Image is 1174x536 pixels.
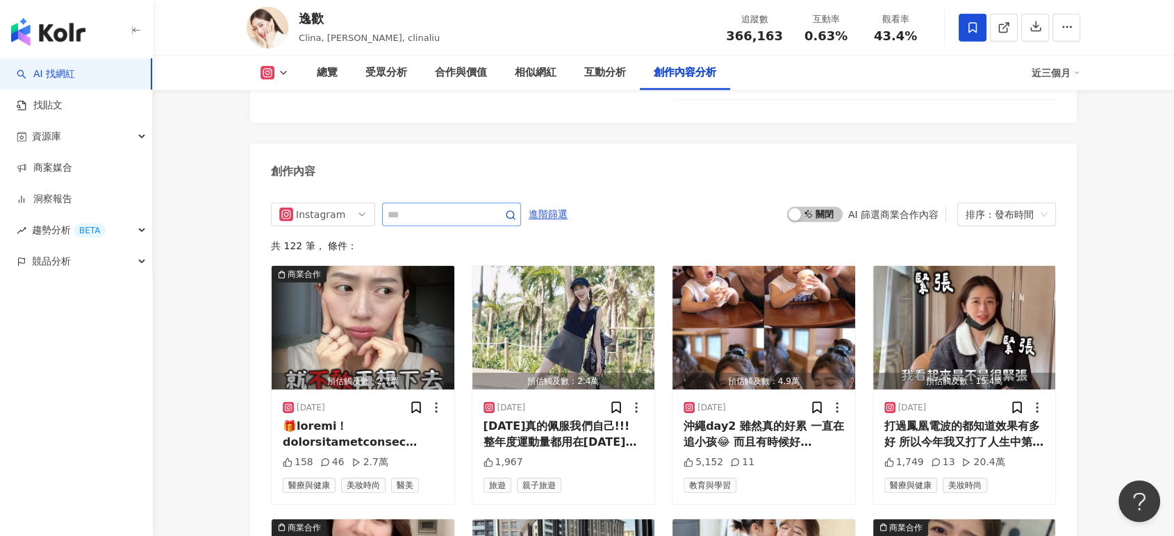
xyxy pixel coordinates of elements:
span: 醫療與健康 [283,478,336,493]
span: 競品分析 [32,246,71,277]
button: 商業合作預估觸及數：2.7萬 [272,266,454,390]
a: searchAI 找網紅 [17,67,75,81]
img: post-image [873,266,1056,390]
div: 合作與價值 [435,65,487,81]
img: post-image [472,266,655,390]
div: AI 篩選商業合作內容 [848,209,939,220]
span: 醫美 [391,478,419,493]
span: 親子旅遊 [517,478,561,493]
iframe: Help Scout Beacon - Open [1118,480,1160,522]
div: 相似網紅 [515,65,556,81]
div: 158 [283,455,313,469]
div: 創作內容 [271,164,315,179]
span: 美妝時尚 [943,478,987,493]
a: 洞察報告 [17,192,72,206]
img: post-image [272,266,454,390]
div: 互動分析 [584,65,626,81]
div: 創作內容分析 [654,65,716,81]
div: [DATE]真的佩服我們自己!!! 整年度運動量都用在[DATE]了!! 一早先趕車去美麗海水族館（熱瘋 中途吃中餐後 去了一個恐龍公園 去完又覺得是不是該去一下junglia才不虛此行？ 結果... [483,419,644,450]
div: Instagram [296,203,341,226]
div: BETA [74,224,106,237]
span: 43.4% [874,29,917,43]
a: 找貼文 [17,99,63,112]
div: 1,749 [884,455,924,469]
div: 13 [931,455,955,469]
div: 逸歡 [299,10,440,27]
img: post-image [672,266,855,390]
div: 2.7萬 [352,455,388,469]
div: 觀看率 [869,12,922,26]
div: [DATE] [497,402,526,414]
span: 0.63% [804,29,848,43]
div: 排序：發布時間 [966,203,1035,226]
span: 醫療與健康 [884,478,937,493]
span: 進階篩選 [529,203,568,226]
span: rise [17,226,26,235]
div: 20.4萬 [961,455,1004,469]
img: KOL Avatar [247,7,288,49]
span: 教育與學習 [684,478,736,493]
span: 366,163 [726,28,783,43]
span: 資源庫 [32,121,61,152]
div: 🎁loremi！ dolorsitametconsec adipi！ el！ seddoei!!!!!!!! temporincididuntutl etdolorema😵‍💫😵‍💫😵‍💫 al... [283,419,443,450]
div: 11 [730,455,754,469]
div: 預估觸及數：15.4萬 [873,373,1056,390]
div: 商業合作 [889,521,923,535]
button: 預估觸及數：4.9萬 [672,266,855,390]
div: 受眾分析 [365,65,407,81]
div: 預估觸及數：2.4萬 [472,373,655,390]
span: Clina, [PERSON_NAME], clinaliu [299,33,440,43]
div: 1,967 [483,455,523,469]
div: 近三個月 [1032,62,1080,84]
div: [DATE] [297,402,325,414]
div: 商業合作 [288,267,321,281]
div: 商業合作 [288,521,321,535]
div: 總覽 [317,65,338,81]
div: 追蹤數 [726,12,783,26]
div: 共 122 筆 ， 條件： [271,240,1056,251]
button: 預估觸及數：2.4萬 [472,266,655,390]
a: 商案媒合 [17,161,72,175]
div: [DATE] [898,402,927,414]
button: 進階篩選 [528,203,568,225]
img: logo [11,18,85,46]
div: [DATE] [697,402,726,414]
div: 預估觸及數：2.7萬 [272,373,454,390]
div: 互動率 [800,12,852,26]
span: 旅遊 [483,478,511,493]
div: 46 [320,455,345,469]
div: 打過鳳凰電波的都知道效果有多好 所以今年我又打了人生中第二次鳳凰!!!! 畢竟明年就要邁向35🥹 真的要好好保養才行🥲 我是在 @museedunuage 找王院長 @[PERSON_NAME]... [884,419,1045,450]
span: 趨勢分析 [32,215,106,246]
div: 預估觸及數：4.9萬 [672,373,855,390]
span: 美妝時尚 [341,478,386,493]
div: 沖繩day2 雖然真的好累 一直在追小孩😂 而且有時候好[PERSON_NAME]好皮好生氣😡 但看她開心就覺得好可愛一切好值得 原來這就是當父母後最簡單的幸福🥹❤️ [684,419,844,450]
div: 5,152 [684,455,723,469]
button: 預估觸及數：15.4萬 [873,266,1056,390]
